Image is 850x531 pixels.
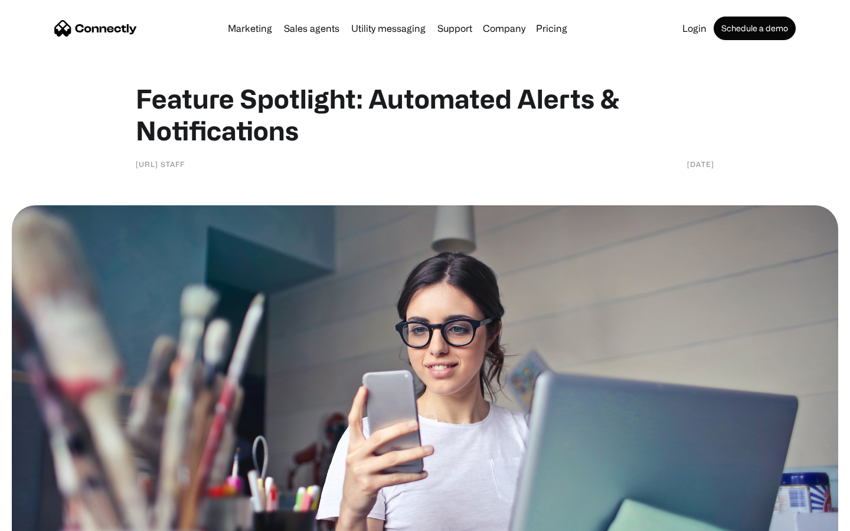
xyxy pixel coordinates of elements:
div: Company [483,20,525,37]
div: [DATE] [687,158,714,170]
div: [URL] staff [136,158,185,170]
a: Login [678,24,711,33]
aside: Language selected: English [12,510,71,527]
a: Marketing [223,24,277,33]
ul: Language list [24,510,71,527]
a: Schedule a demo [714,17,796,40]
a: Pricing [531,24,572,33]
h1: Feature Spotlight: Automated Alerts & Notifications [136,83,714,146]
a: Sales agents [279,24,344,33]
a: Support [433,24,477,33]
a: Utility messaging [346,24,430,33]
